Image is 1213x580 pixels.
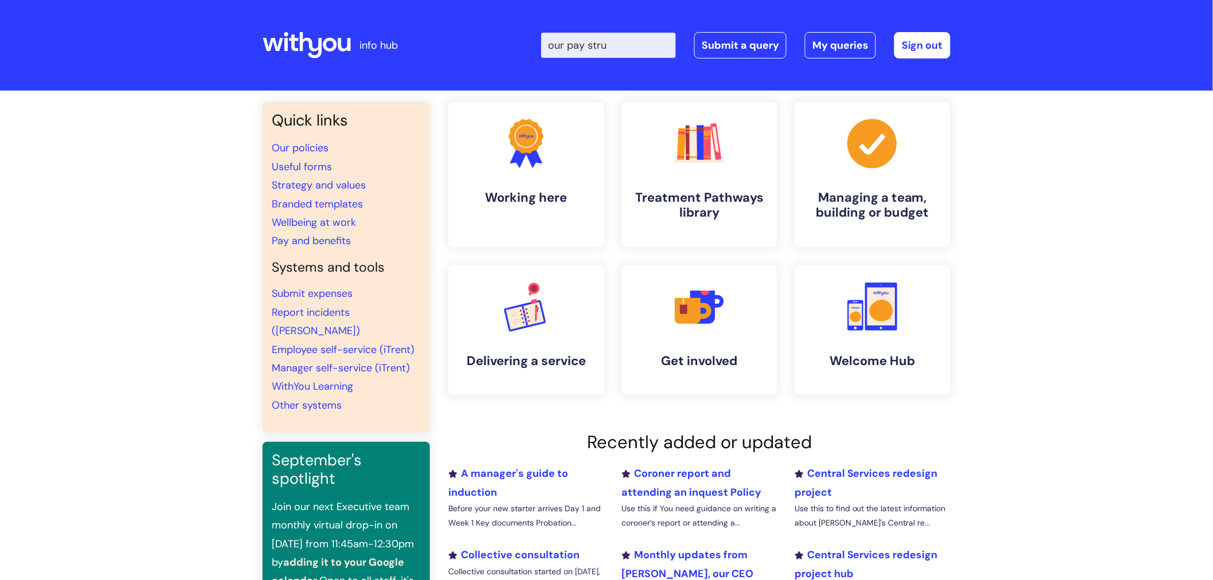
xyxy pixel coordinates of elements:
p: info hub [359,36,398,54]
h4: Delivering a service [457,354,595,369]
h4: Treatment Pathways library [631,190,768,221]
a: Managing a team, building or budget [795,102,950,247]
a: My queries [805,32,876,58]
p: Use this to find out the latest information about [PERSON_NAME]'s Central re... [795,501,950,530]
a: Central Services redesign project [795,467,938,499]
a: Delivering a service [448,265,604,395]
p: Before your new starter arrives Day 1 and Week 1 Key documents Probation... [448,501,604,530]
div: | - [541,32,950,58]
h4: Welcome Hub [804,354,941,369]
a: Strategy and values [272,178,366,192]
a: Welcome Hub [795,265,950,395]
a: A manager's guide to induction [448,467,568,499]
h4: Working here [457,190,595,205]
h3: September's spotlight [272,451,421,488]
h4: Get involved [631,354,768,369]
a: Other systems [272,398,342,412]
a: Branded templates [272,197,363,211]
a: Sign out [894,32,950,58]
h2: Recently added or updated [448,432,950,453]
a: Central Services redesign project hub [795,548,938,580]
a: Submit expenses [272,287,353,300]
a: Monthly updates from [PERSON_NAME], our CEO [621,548,753,580]
a: Pay and benefits [272,234,351,248]
a: Working here [448,102,604,247]
a: Wellbeing at work [272,215,356,229]
a: Our policies [272,141,328,155]
a: Useful forms [272,160,332,174]
a: Manager self-service (iTrent) [272,361,410,375]
input: Search [541,33,676,58]
h4: Systems and tools [272,260,421,276]
a: Get involved [621,265,777,395]
p: Use this if You need guidance on writing a coroner’s report or attending a... [621,501,777,530]
a: WithYou Learning [272,379,353,393]
h3: Quick links [272,111,421,130]
h4: Managing a team, building or budget [804,190,941,221]
a: Employee self-service (iTrent) [272,343,414,356]
a: Treatment Pathways library [621,102,777,247]
a: Coroner report and attending an inquest Policy [621,467,761,499]
a: Collective consultation [448,548,580,562]
a: Submit a query [694,32,787,58]
a: Report incidents ([PERSON_NAME]) [272,305,360,338]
